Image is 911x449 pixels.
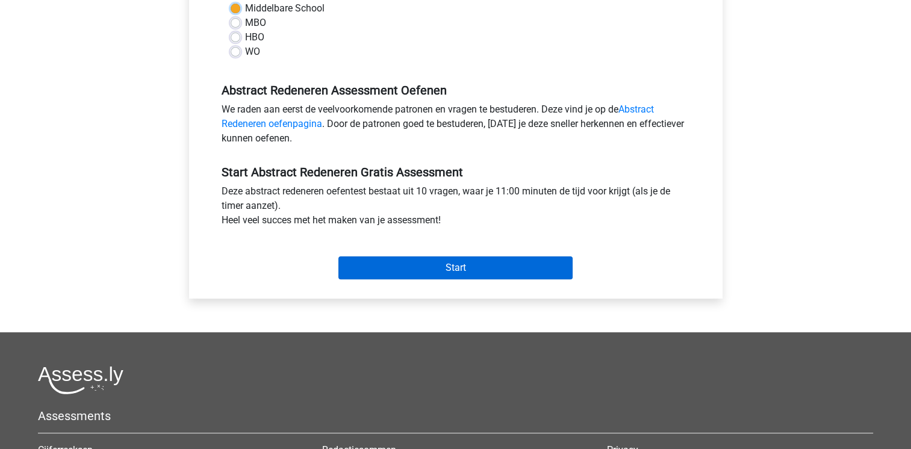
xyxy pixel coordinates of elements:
h5: Assessments [38,409,873,423]
input: Start [338,256,573,279]
h5: Start Abstract Redeneren Gratis Assessment [222,165,690,179]
h5: Abstract Redeneren Assessment Oefenen [222,83,690,98]
div: Deze abstract redeneren oefentest bestaat uit 10 vragen, waar je 11:00 minuten de tijd voor krijg... [213,184,699,232]
img: Assessly logo [38,366,123,394]
label: Middelbare School [245,1,325,16]
label: MBO [245,16,266,30]
div: We raden aan eerst de veelvoorkomende patronen en vragen te bestuderen. Deze vind je op de . Door... [213,102,699,150]
label: HBO [245,30,264,45]
label: WO [245,45,260,59]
